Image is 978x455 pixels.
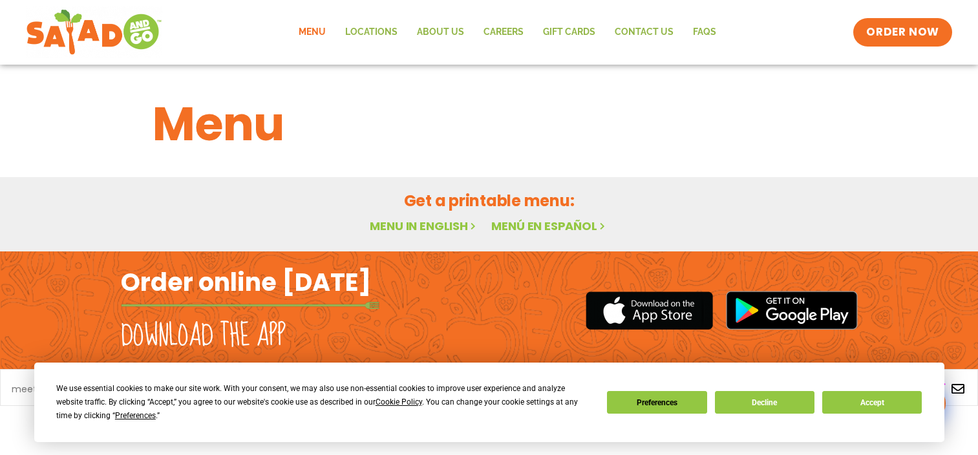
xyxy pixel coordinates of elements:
a: Menú en español [491,218,608,234]
button: Decline [715,391,814,414]
img: new-SAG-logo-768×292 [26,6,162,58]
div: We use essential cookies to make our site work. With your consent, we may also use non-essential ... [56,382,591,423]
a: meet chef [PERSON_NAME] [12,385,134,394]
a: Locations [335,17,407,47]
a: Menu [289,17,335,47]
span: Cookie Policy [376,397,422,407]
button: Accept [822,391,922,414]
a: Menu in English [370,218,478,234]
h2: Get a printable menu: [153,189,826,212]
h1: Menu [153,89,826,159]
button: Preferences [607,391,707,414]
img: fork [121,302,379,309]
a: Careers [474,17,533,47]
h2: Order online [DATE] [121,266,371,298]
div: Cookie Consent Prompt [34,363,944,442]
nav: Menu [289,17,726,47]
a: ORDER NOW [853,18,951,47]
a: Contact Us [605,17,683,47]
a: FAQs [683,17,726,47]
span: Preferences [115,411,156,420]
img: appstore [586,290,713,332]
img: google_play [726,291,858,330]
h2: Download the app [121,318,286,354]
a: GIFT CARDS [533,17,605,47]
a: About Us [407,17,474,47]
span: ORDER NOW [866,25,939,40]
